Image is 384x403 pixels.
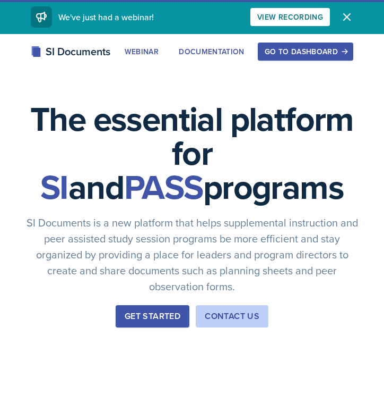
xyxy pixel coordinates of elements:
div: SI Documents [31,44,110,60]
div: Documentation [179,47,245,56]
button: Get Started [116,305,189,328]
div: Go to Dashboard [265,47,346,56]
button: Go to Dashboard [258,43,353,61]
div: Get Started [125,310,180,323]
span: We've just had a webinar! [58,11,154,23]
div: Webinar [125,47,159,56]
button: Webinar [118,43,165,61]
button: View Recording [250,8,330,26]
div: View Recording [257,13,323,21]
button: Contact Us [196,305,268,328]
div: Contact Us [205,310,259,323]
button: Documentation [172,43,251,61]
